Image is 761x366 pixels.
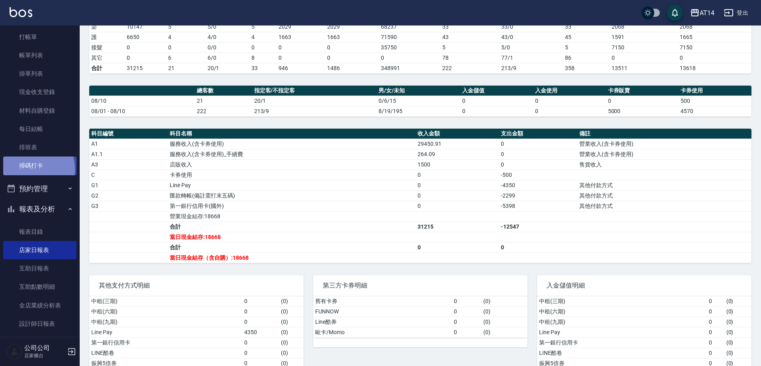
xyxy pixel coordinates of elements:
td: 營業收入(含卡券使用) [577,139,751,149]
td: 中租(三期) [89,296,242,307]
td: 0 [242,337,279,348]
td: Line Pay [537,327,707,337]
td: -2299 [499,190,577,201]
td: 1665 [678,32,751,42]
td: ( 0 ) [481,327,528,337]
td: G2 [89,190,168,201]
td: Line Pay [168,180,416,190]
td: 21 [195,96,252,106]
td: A1 [89,139,168,149]
td: ( 0 ) [279,337,304,348]
th: 卡券使用 [679,86,751,96]
td: Line Pay [89,327,242,337]
td: 2068 [610,22,678,32]
th: 備註 [577,129,751,139]
td: 5 / 0 [499,42,563,53]
td: 服務收入(含卡券使用)_手續費 [168,149,416,159]
td: 6650 [125,32,166,42]
td: 合計 [168,242,416,252]
td: 0 [125,53,166,63]
td: 2029 [325,22,379,32]
td: 0 / 0 [206,42,250,53]
td: 213/9 [499,63,563,73]
td: 7150 [678,42,751,53]
td: 0 [416,201,499,211]
td: 5 [249,22,277,32]
td: 31215 [416,221,499,232]
td: 5 / 0 [206,22,250,32]
td: 0 [249,42,277,53]
td: 0 [242,348,279,358]
td: -500 [499,170,577,180]
td: 0 [325,42,379,53]
td: 第一銀行信用卡(國外) [168,201,416,211]
table: a dense table [89,86,751,117]
td: 10147 [125,22,166,32]
td: LINE酷卷 [537,348,707,358]
td: 33 [249,63,277,73]
td: ( 0 ) [724,327,751,337]
td: 33 [563,22,610,32]
a: 報表目錄 [3,223,76,241]
td: 0 [416,190,499,201]
button: 預約管理 [3,178,76,199]
a: 掃碼打卡 [3,157,76,175]
th: 入金使用 [533,86,606,96]
button: AT14 [687,5,718,21]
img: Logo [10,7,32,17]
td: 13618 [678,63,751,73]
td: -4350 [499,180,577,190]
button: 登出 [721,6,751,20]
td: 21 [166,63,206,73]
td: 第一銀行信用卡 [537,337,707,348]
td: 35750 [379,42,440,53]
td: 31215 [125,63,166,73]
td: 中租(九期) [89,317,242,327]
td: ( 0 ) [724,348,751,358]
td: 營業收入(含卡券使用) [577,149,751,159]
a: 帳單列表 [3,46,76,65]
th: 入金儲值 [460,86,533,96]
td: 33 [440,22,499,32]
a: 掛單列表 [3,65,76,83]
th: 支出金額 [499,129,577,139]
td: ( 0 ) [724,306,751,317]
a: 材料自購登錄 [3,102,76,120]
a: 設計師日報表 [3,315,76,333]
td: 合計 [89,63,125,73]
td: 1663 [277,32,325,42]
td: 6 [166,53,206,63]
td: 染 [89,22,125,32]
td: 222 [440,63,499,73]
td: 其它 [89,53,125,63]
td: ( 0 ) [481,317,528,327]
td: 0 [707,327,724,337]
a: 全店業績分析表 [3,296,76,315]
table: a dense table [313,296,528,338]
td: 0 [707,348,724,358]
td: 0 [416,242,499,252]
td: 43 [440,32,499,42]
td: 當日現金結存:18668 [168,232,416,242]
h5: 公司公司 [24,344,65,352]
a: 排班表 [3,138,76,157]
td: 43 / 0 [499,32,563,42]
td: 7150 [610,42,678,53]
td: 0 [460,106,533,116]
td: 4 / 0 [206,32,250,42]
td: 0 [499,242,577,252]
table: a dense table [89,129,751,263]
td: 68237 [379,22,440,32]
td: 2029 [277,22,325,32]
td: FUNNOW [313,306,452,317]
td: Line酷券 [313,317,452,327]
td: 45 [563,32,610,42]
th: 科目編號 [89,129,168,139]
td: 08/01 - 08/10 [89,106,195,116]
td: 0 [242,296,279,307]
td: 其他付款方式 [577,180,751,190]
td: 4350 [242,327,279,337]
a: 打帳單 [3,28,76,46]
td: ( 0 ) [279,327,304,337]
td: 6 / 0 [206,53,250,63]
